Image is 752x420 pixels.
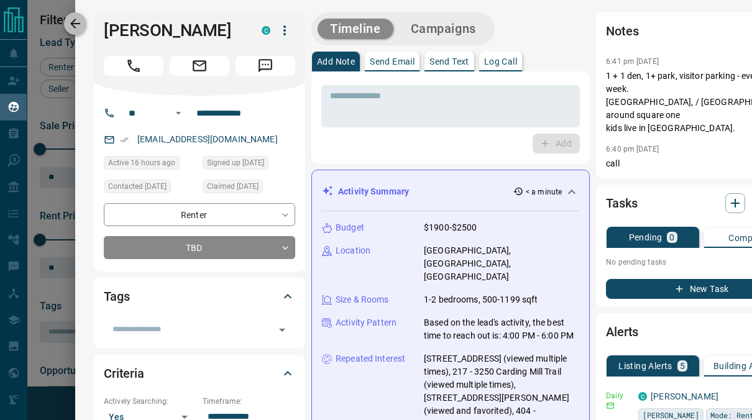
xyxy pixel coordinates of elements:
div: condos.ca [638,392,647,401]
svg: Email [606,401,615,410]
p: Actively Searching: [104,396,196,407]
a: [EMAIL_ADDRESS][DOMAIN_NAME] [137,134,278,144]
p: Pending [629,233,663,242]
a: [PERSON_NAME] [651,391,718,401]
div: Tags [104,281,295,311]
p: $1900-$2500 [424,221,477,234]
span: Active 16 hours ago [108,157,175,169]
span: Message [236,56,295,76]
p: 6:40 pm [DATE] [606,145,659,153]
p: 0 [669,233,674,242]
h2: Criteria [104,363,144,383]
div: TBD [104,236,295,259]
p: Activity Pattern [336,316,397,329]
p: Location [336,244,370,257]
p: Timeframe: [203,396,295,407]
p: Based on the lead's activity, the best time to reach out is: 4:00 PM - 6:00 PM [424,316,579,342]
h2: Alerts [606,322,638,342]
button: Campaigns [398,19,488,39]
div: Tue Oct 14 2025 [104,156,196,173]
div: Thu Oct 09 2025 [203,180,295,197]
p: Daily [606,390,631,401]
p: Size & Rooms [336,293,389,306]
svg: Email Verified [120,135,129,144]
h2: Tasks [606,193,637,213]
span: Contacted [DATE] [108,180,167,193]
span: Call [104,56,163,76]
p: 6:41 pm [DATE] [606,57,659,66]
p: Activity Summary [338,185,409,198]
p: Budget [336,221,364,234]
h2: Tags [104,286,129,306]
p: Send Text [429,57,469,66]
button: Open [273,321,291,339]
p: Listing Alerts [618,362,672,370]
button: Open [171,106,186,121]
div: Thu Oct 09 2025 [104,180,196,197]
p: [GEOGRAPHIC_DATA], [GEOGRAPHIC_DATA], [GEOGRAPHIC_DATA] [424,244,579,283]
h1: [PERSON_NAME] [104,21,243,40]
button: Timeline [318,19,393,39]
div: Renter [104,203,295,226]
p: Log Call [484,57,517,66]
p: 5 [680,362,685,370]
p: Add Note [317,57,355,66]
span: Email [170,56,229,76]
h2: Notes [606,21,638,41]
p: Send Email [370,57,415,66]
p: < a minute [526,186,562,198]
span: Signed up [DATE] [207,157,264,169]
div: Activity Summary< a minute [322,180,579,203]
div: Criteria [104,358,295,388]
span: Claimed [DATE] [207,180,259,193]
div: condos.ca [262,26,270,35]
p: 1-2 bedrooms, 500-1199 sqft [424,293,538,306]
p: Repeated Interest [336,352,405,365]
div: Sun Sep 14 2025 [203,156,295,173]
